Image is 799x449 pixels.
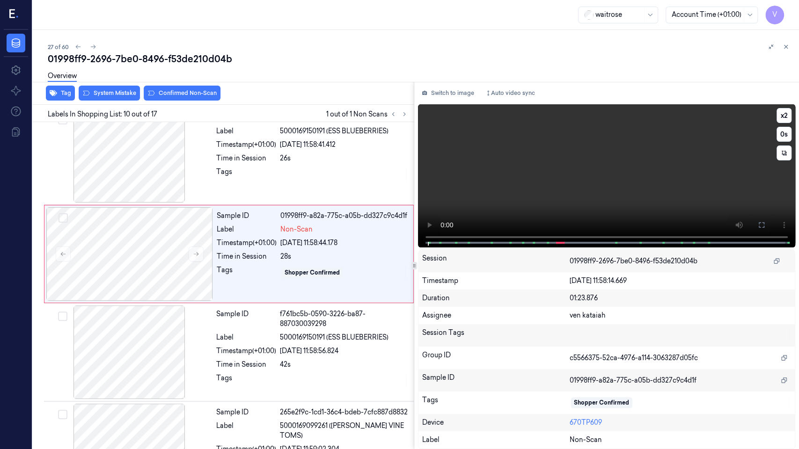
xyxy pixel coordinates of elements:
div: Time in Session [217,252,277,261]
div: Tags [216,167,276,182]
div: Tags [216,373,276,388]
span: 01998ff9-2696-7be0-8496-f53de210d04b [570,256,697,266]
div: Sample ID [422,373,570,388]
div: 26s [280,153,408,163]
button: System Mistake [79,86,140,101]
div: 670TP609 [570,418,791,427]
span: 01998ff9-a82a-775c-a05b-dd327c9c4d1f [570,376,696,385]
div: Timestamp (+01:00) [216,140,276,150]
div: [DATE] 11:58:14.669 [570,276,791,286]
button: x2 [777,108,792,123]
button: Switch to image [418,86,478,101]
div: Label [216,126,276,136]
button: Select row [58,311,67,321]
button: Confirmed Non-Scan [144,86,220,101]
span: 1 out of 1 Non Scans [326,109,410,120]
span: 27 of 60 [48,43,69,51]
div: 01998ff9-2696-7be0-8496-f53de210d04b [48,52,792,65]
div: f761bc5b-0590-3226-ba87-887030039298 [280,309,408,329]
a: Overview [48,71,77,82]
div: Shopper Confirmed [285,268,340,277]
div: [DATE] 11:58:56.824 [280,346,408,356]
div: 01998ff9-a82a-775c-a05b-dd327c9c4d1f [280,211,408,221]
div: Session [422,253,570,268]
div: [DATE] 11:58:41.412 [280,140,408,150]
div: Tags [422,395,570,410]
span: Labels In Shopping List: 10 out of 17 [48,109,157,119]
button: Auto video sync [482,86,539,101]
div: [DATE] 11:58:44.178 [280,238,408,248]
div: Timestamp (+01:00) [216,346,276,356]
div: Label [217,224,277,234]
div: Device [422,418,570,427]
div: Label [216,333,276,342]
div: Sample ID [216,309,276,329]
button: Select row [59,213,68,223]
button: Select row [58,410,67,419]
div: ven kataiah [570,311,791,320]
span: c5566375-52ca-4976-a114-3063287d05fc [570,353,698,363]
div: 42s [280,360,408,369]
span: Non-Scan [570,435,602,445]
button: Tag [46,86,75,101]
div: Timestamp (+01:00) [217,238,277,248]
div: Assignee [422,311,570,320]
div: Group ID [422,350,570,365]
button: 0s [777,127,792,142]
span: 5000169150191 (ESS BLUEBERRIES) [280,126,389,136]
div: Shopper Confirmed [574,398,629,407]
div: Time in Session [216,360,276,369]
div: Tags [217,265,277,280]
div: 28s [280,252,408,261]
div: Label [216,421,276,441]
span: Non-Scan [280,224,313,234]
div: 265e2f9c-1cd1-36c4-bdeb-7cfc887d8832 [280,407,408,417]
button: V [765,6,784,24]
div: Label [422,435,570,445]
div: Timestamp [422,276,570,286]
span: 5000169099261 ([PERSON_NAME] VINE TOMS) [280,421,408,441]
div: Sample ID [216,407,276,417]
div: Duration [422,293,570,303]
div: Session Tags [422,328,570,343]
div: Sample ID [217,211,277,221]
div: Time in Session [216,153,276,163]
div: 01:23.876 [570,293,791,303]
span: 5000169150191 (ESS BLUEBERRIES) [280,333,389,342]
